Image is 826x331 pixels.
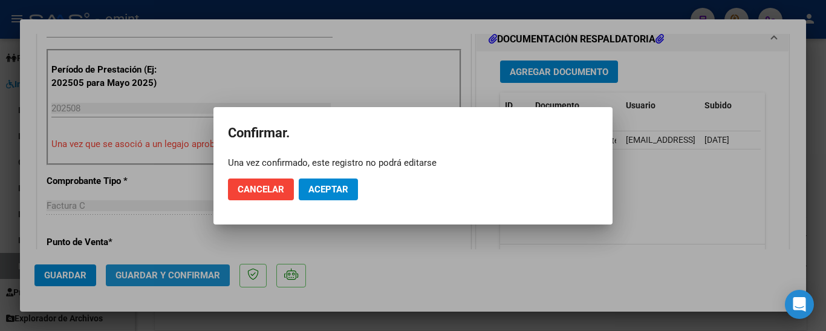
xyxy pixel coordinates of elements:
[308,184,348,195] span: Aceptar
[238,184,284,195] span: Cancelar
[228,179,294,200] button: Cancelar
[228,122,598,145] h2: Confirmar.
[785,290,814,319] div: Open Intercom Messenger
[228,157,598,169] div: Una vez confirmado, este registro no podrá editarse
[299,179,358,200] button: Aceptar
